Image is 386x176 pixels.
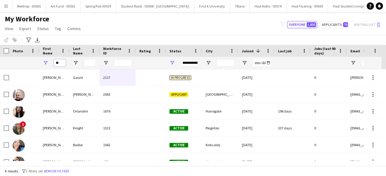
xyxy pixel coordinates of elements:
[39,69,69,86] div: [PERSON_NAME]
[37,26,49,31] span: Status
[26,169,43,173] span: 2 filters set
[238,103,274,119] div: [DATE]
[81,0,116,12] button: Spring Pod 00559
[13,49,23,53] span: Photo
[13,89,25,101] img: Stephen Dodd
[314,46,336,55] span: Jobs (last 90 days)
[103,46,125,55] span: Workforce ID
[43,60,48,66] button: Open Filter Menu
[100,103,136,119] div: 1676
[55,26,61,31] span: Tag
[25,36,32,44] app-action-btn: Advanced filters
[13,140,25,152] img: Stephanie Baillie
[278,49,292,53] span: Last job
[169,126,188,131] span: Active
[169,109,188,114] span: Active
[100,120,136,136] div: 1323
[73,46,89,55] span: Last Name
[274,103,311,119] div: 196 days
[69,103,100,119] div: Orlandini
[169,49,181,53] span: Status
[69,137,100,153] div: Baillie
[202,86,238,103] div: [GEOGRAPHIC_DATA]
[320,21,349,28] button: Applicants70
[287,21,317,28] button: Everyone1,803
[217,59,235,66] input: City Filter Input
[350,49,360,53] span: Email
[238,120,274,136] div: [DATE]
[311,86,347,103] div: 0
[69,86,100,103] div: [PERSON_NAME]
[35,25,51,32] a: Status
[100,86,136,103] div: 2063
[39,86,69,103] div: [PERSON_NAME]
[343,22,348,27] span: 70
[350,60,356,66] button: Open Filter Menu
[43,168,70,174] button: Remove filters
[103,60,109,66] button: Open Filter Menu
[13,123,25,135] img: Stephanie Louise Knight
[274,120,311,136] div: 337 days
[238,137,274,153] div: [DATE]
[39,103,69,119] div: [PERSON_NAME]
[238,69,274,86] div: [DATE]
[65,25,83,32] a: Comms
[169,92,188,97] span: Applicant
[2,25,16,32] a: View
[54,59,66,66] input: First Name Filter Input
[73,60,78,66] button: Open Filter Menu
[43,46,59,55] span: First Name
[311,69,347,86] div: 0
[169,76,191,80] span: In progress
[328,0,378,12] button: Host Student Living 00547
[311,153,347,170] div: 0
[238,153,274,170] div: [DATE]
[311,103,347,119] div: 0
[69,69,100,86] div: Gaunt
[307,22,316,27] span: 1,803
[311,120,347,136] div: 0
[13,106,25,118] img: Stephanie Orlandini
[5,26,13,31] span: View
[169,60,175,66] button: Open Filter Menu
[194,0,230,12] button: Find A University
[69,120,100,136] div: Knight
[69,153,100,170] div: [PERSON_NAME]
[39,120,69,136] div: [PERSON_NAME] [PERSON_NAME]
[253,59,271,66] input: Joined Filter Input
[34,36,41,44] app-action-btn: Export XLSX
[139,49,151,53] span: Rating
[20,121,26,127] span: !
[169,160,188,164] span: Active
[287,0,328,12] button: Host Flyering - 00569
[206,49,213,53] span: City
[116,0,194,12] button: Student Roost - 00568 - [GEOGRAPHIC_DATA]
[202,137,238,153] div: Kirkcaldy
[39,137,69,153] div: [PERSON_NAME]
[202,103,238,119] div: Harrogate
[19,26,31,31] span: Export
[67,26,81,31] span: Comms
[39,153,69,170] div: [PERSON_NAME]
[230,0,250,12] button: 7Bone
[242,49,254,53] span: Joined
[46,0,81,12] button: Art Fund - 00561
[100,153,136,170] div: 456
[202,153,238,170] div: Limavady
[100,69,136,86] div: 2117
[114,59,132,66] input: Workforce ID Filter Input
[52,25,64,32] a: Tag
[238,86,274,103] div: [DATE]
[12,0,46,12] button: Reelhop - 00565
[250,0,287,12] button: Host Notts - 00574
[206,60,211,66] button: Open Filter Menu
[169,143,188,147] span: Active
[242,60,247,66] button: Open Filter Menu
[13,156,25,168] img: Stephanie Crabtree
[84,59,96,66] input: Last Name Filter Input
[5,14,49,23] span: My Workforce
[17,25,33,32] a: Export
[311,137,347,153] div: 0
[202,120,238,136] div: Paignton
[100,137,136,153] div: 1042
